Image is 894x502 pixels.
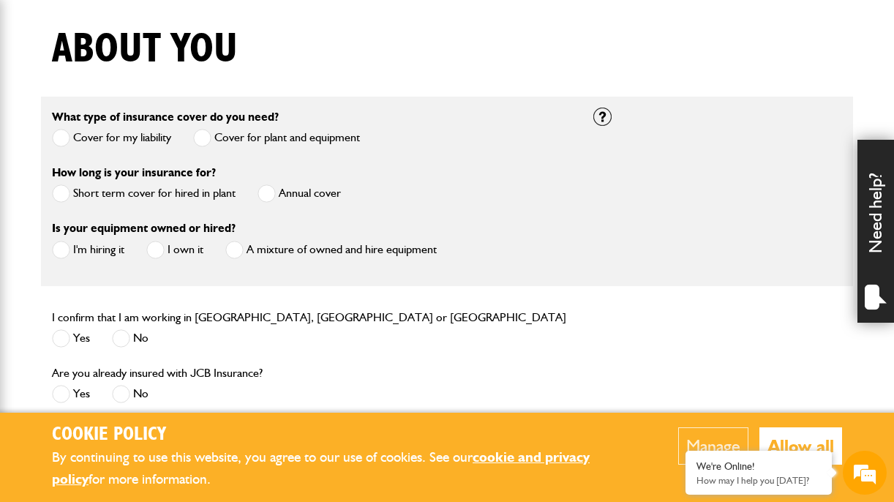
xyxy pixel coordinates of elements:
label: What type of insurance cover do you need? [52,111,279,123]
label: Is your equipment owned or hired? [52,222,236,234]
div: Need help? [857,140,894,323]
label: No [112,329,149,348]
label: Short term cover for hired in plant [52,184,236,203]
button: Allow all [759,427,842,465]
label: How long is your insurance for? [52,167,216,179]
label: I own it [146,241,203,259]
h1: About you [52,25,238,74]
label: No [112,385,149,403]
button: Manage [678,427,748,465]
label: Yes [52,329,90,348]
p: How may I help you today? [696,475,821,486]
label: A mixture of owned and hire equipment [225,241,437,259]
label: Cover for plant and equipment [193,129,360,147]
div: We're Online! [696,460,821,473]
h2: Cookie Policy [52,424,634,446]
label: Yes [52,385,90,403]
label: Cover for my liability [52,129,171,147]
label: I'm hiring it [52,241,124,259]
label: I confirm that I am working in [GEOGRAPHIC_DATA], [GEOGRAPHIC_DATA] or [GEOGRAPHIC_DATA] [52,312,566,323]
p: By continuing to use this website, you agree to our use of cookies. See our for more information. [52,446,634,491]
label: Are you already insured with JCB Insurance? [52,367,263,379]
label: Annual cover [258,184,341,203]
